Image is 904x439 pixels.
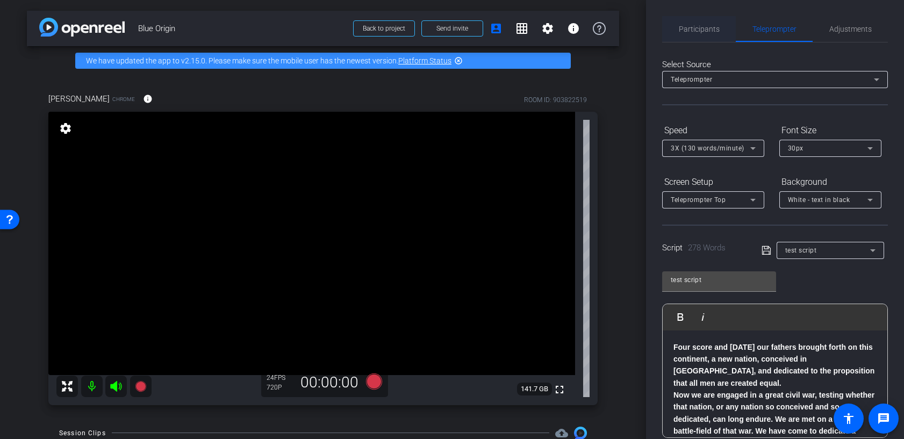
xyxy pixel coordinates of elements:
[293,373,365,392] div: 00:00:00
[112,95,135,103] span: Chrome
[671,274,767,286] input: Title
[788,196,850,204] span: White - text in black
[671,76,712,83] span: Teleprompter
[541,22,554,35] mat-icon: settings
[274,374,285,382] span: FPS
[436,24,468,33] span: Send invite
[454,56,463,65] mat-icon: highlight_off
[671,145,744,152] span: 3X (130 words/minute)
[363,25,405,32] span: Back to project
[662,242,747,254] div: Script
[670,306,691,328] button: Bold (Ctrl+B)
[143,94,153,104] mat-icon: info
[353,20,415,37] button: Back to project
[829,25,872,33] span: Adjustments
[421,20,483,37] button: Send invite
[785,247,817,254] span: test script
[779,121,881,140] div: Font Size
[58,122,73,135] mat-icon: settings
[515,22,528,35] mat-icon: grid_on
[75,53,571,69] div: We have updated the app to v2.15.0. Please make sure the mobile user has the newest version.
[688,243,726,253] span: 278 Words
[553,383,566,396] mat-icon: fullscreen
[48,93,110,105] span: [PERSON_NAME]
[662,59,888,71] div: Select Source
[877,412,890,425] mat-icon: message
[267,383,293,392] div: 720P
[39,18,125,37] img: app-logo
[517,383,552,395] span: 141.7 GB
[662,121,764,140] div: Speed
[267,373,293,382] div: 24
[679,25,720,33] span: Participants
[671,196,726,204] span: Teleprompter Top
[842,412,855,425] mat-icon: accessibility
[673,343,874,387] strong: Four score and [DATE] our fathers brought forth on this continent, a new nation, conceived in [GE...
[59,428,106,438] div: Session Clips
[524,95,587,105] div: ROOM ID: 903822519
[398,56,451,65] a: Platform Status
[779,173,881,191] div: Background
[752,25,797,33] span: Teleprompter
[788,145,803,152] span: 30px
[138,18,347,39] span: Blue Origin
[490,22,503,35] mat-icon: account_box
[567,22,580,35] mat-icon: info
[662,173,764,191] div: Screen Setup
[693,306,713,328] button: Italic (Ctrl+I)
